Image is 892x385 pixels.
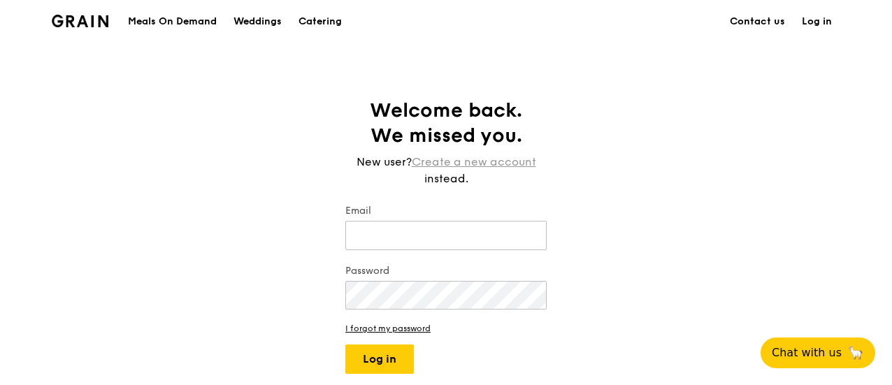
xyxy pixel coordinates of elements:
[225,1,290,43] a: Weddings
[424,172,468,185] span: instead.
[412,154,536,170] a: Create a new account
[345,98,547,148] h1: Welcome back. We missed you.
[345,324,547,333] a: I forgot my password
[761,337,875,368] button: Chat with us🦙
[772,344,842,361] span: Chat with us
[345,264,547,278] label: Password
[298,1,342,43] div: Catering
[233,1,282,43] div: Weddings
[128,1,217,43] div: Meals On Demand
[357,155,412,168] span: New user?
[52,15,108,27] img: Grain
[290,1,350,43] a: Catering
[793,1,840,43] a: Log in
[847,344,864,361] span: 🦙
[345,344,414,374] button: Log in
[345,204,547,218] label: Email
[721,1,793,43] a: Contact us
